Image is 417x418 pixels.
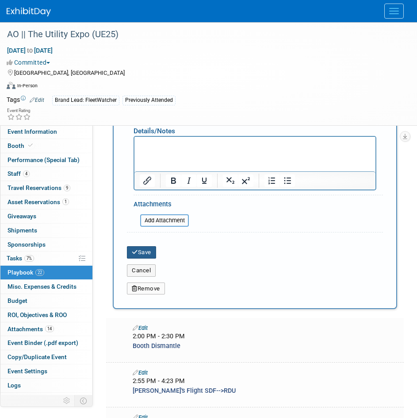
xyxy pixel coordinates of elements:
[0,167,92,181] a: Staff4
[223,174,238,187] button: Subscript
[7,81,406,94] div: Event Format
[181,174,196,187] button: Italic
[8,227,37,234] span: Shipments
[0,209,92,223] a: Giveaways
[134,200,189,211] div: Attachments
[7,255,34,262] span: Tasks
[127,264,156,277] button: Cancel
[0,181,92,195] a: Travel Reservations9
[0,294,92,308] a: Budget
[0,224,92,237] a: Shipments
[8,382,21,389] span: Logs
[280,174,295,187] button: Bullet list
[0,153,92,167] a: Performance (Special Tab)
[8,128,57,135] span: Event Information
[0,195,92,209] a: Asset Reservations1
[23,170,30,177] span: 4
[8,269,44,276] span: Playbook
[26,47,34,54] span: to
[140,174,155,187] button: Insert/edit link
[0,322,92,336] a: Attachments14
[8,283,77,290] span: Misc. Expenses & Credits
[127,283,165,295] button: Remove
[7,95,44,105] td: Tags
[52,96,119,105] div: Brand Lead: FleetWatcher
[0,379,92,392] a: Logs
[8,156,80,163] span: Performance (Special Tab)
[8,198,69,205] span: Asset Reservations
[0,238,92,252] a: Sponsorships
[133,377,185,385] span: 2:55 PM - 4:23 PM
[8,170,30,177] span: Staff
[45,325,54,332] span: 14
[8,325,54,333] span: Attachments
[133,342,180,350] span: Booth Dismantle
[7,46,53,54] span: [DATE] [DATE]
[384,4,404,19] button: Menu
[127,246,156,259] button: Save
[75,395,93,406] td: Toggle Event Tabs
[4,27,399,43] div: AO || The Utility Expo (UE25)
[0,280,92,294] a: Misc. Expenses & Credits
[134,120,376,136] div: Details/Notes
[197,174,212,187] button: Underline
[8,339,78,346] span: Event Binder (.pdf export)
[122,96,176,105] div: Previously Attended
[30,97,44,103] a: Edit
[133,387,236,395] span: [PERSON_NAME]'s Flight SDF-->RDU
[8,297,27,304] span: Budget
[24,255,34,262] span: 7%
[264,174,279,187] button: Numbered list
[8,184,70,191] span: Travel Reservations
[0,350,92,364] a: Copy/Duplicate Event
[133,333,185,340] span: 2:00 PM - 2:30 PM
[8,241,46,248] span: Sponsorships
[166,174,181,187] button: Bold
[64,185,70,191] span: 9
[35,269,44,276] span: 22
[14,70,125,76] span: [GEOGRAPHIC_DATA], [GEOGRAPHIC_DATA]
[62,198,69,205] span: 1
[0,252,92,265] a: Tasks7%
[0,125,92,139] a: Event Information
[7,58,54,67] button: Committed
[28,143,33,148] i: Booth reservation complete
[7,8,51,16] img: ExhibitDay
[133,369,148,376] a: Edit
[17,82,38,89] div: In-Person
[0,308,92,322] a: ROI, Objectives & ROO
[7,108,31,113] div: Event Rating
[8,353,67,360] span: Copy/Duplicate Event
[59,395,75,406] td: Personalize Event Tab Strip
[0,336,92,350] a: Event Binder (.pdf export)
[134,137,375,171] iframe: Rich Text Area
[0,139,92,153] a: Booth
[238,174,253,187] button: Superscript
[7,82,15,89] img: Format-Inperson.png
[8,368,47,375] span: Event Settings
[8,311,67,318] span: ROI, Objectives & ROO
[8,142,34,149] span: Booth
[0,266,92,279] a: Playbook22
[0,364,92,378] a: Event Settings
[8,213,36,220] span: Giveaways
[133,325,148,331] a: Edit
